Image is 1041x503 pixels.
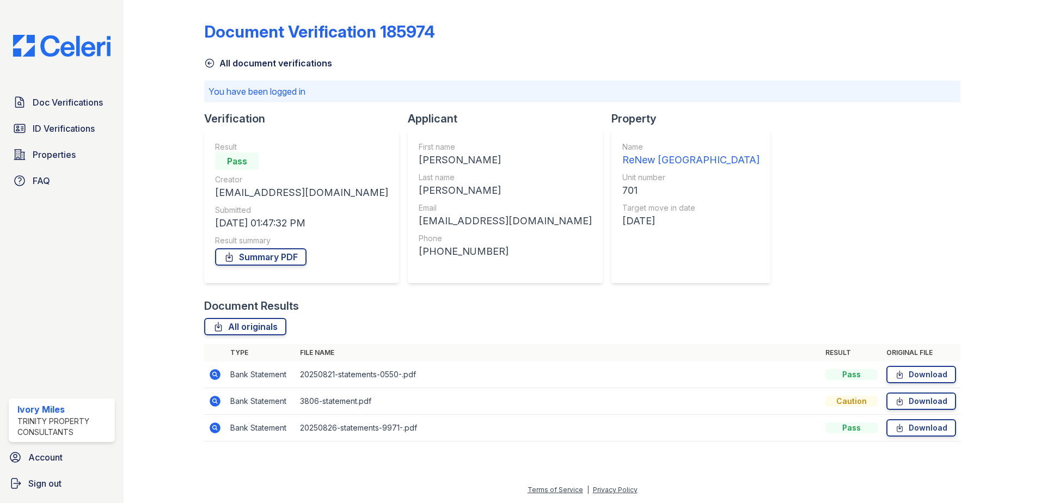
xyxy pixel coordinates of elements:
[593,486,638,494] a: Privacy Policy
[215,216,388,231] div: [DATE] 01:47:32 PM
[886,419,956,437] a: Download
[28,451,63,464] span: Account
[215,205,388,216] div: Submitted
[17,416,111,438] div: Trinity Property Consultants
[4,35,119,57] img: CE_Logo_Blue-a8612792a0a2168367f1c8372b55b34899dd931a85d93a1a3d3e32e68fde9ad4.png
[825,422,878,433] div: Pass
[9,170,115,192] a: FAQ
[825,396,878,407] div: Caution
[204,298,299,314] div: Document Results
[28,477,62,490] span: Sign out
[622,203,760,213] div: Target move in date
[825,369,878,380] div: Pass
[33,122,95,135] span: ID Verifications
[296,415,821,441] td: 20250826-statements-9971-.pdf
[226,344,296,361] th: Type
[215,248,307,266] a: Summary PDF
[419,183,592,198] div: [PERSON_NAME]
[622,172,760,183] div: Unit number
[419,203,592,213] div: Email
[215,185,388,200] div: [EMAIL_ADDRESS][DOMAIN_NAME]
[17,403,111,416] div: Ivory Miles
[622,213,760,229] div: [DATE]
[622,142,760,152] div: Name
[419,152,592,168] div: [PERSON_NAME]
[226,361,296,388] td: Bank Statement
[226,388,296,415] td: Bank Statement
[611,111,779,126] div: Property
[296,361,821,388] td: 20250821-statements-0550-.pdf
[4,446,119,468] a: Account
[4,473,119,494] a: Sign out
[995,459,1030,492] iframe: chat widget
[33,174,50,187] span: FAQ
[622,152,760,168] div: ReNew [GEOGRAPHIC_DATA]
[215,152,259,170] div: Pass
[419,172,592,183] div: Last name
[204,318,286,335] a: All originals
[296,344,821,361] th: File name
[886,366,956,383] a: Download
[886,392,956,410] a: Download
[226,415,296,441] td: Bank Statement
[209,85,956,98] p: You have been logged in
[408,111,611,126] div: Applicant
[33,148,76,161] span: Properties
[9,91,115,113] a: Doc Verifications
[419,244,592,259] div: [PHONE_NUMBER]
[587,486,589,494] div: |
[622,142,760,168] a: Name ReNew [GEOGRAPHIC_DATA]
[9,118,115,139] a: ID Verifications
[9,144,115,165] a: Properties
[419,142,592,152] div: First name
[215,174,388,185] div: Creator
[204,22,435,41] div: Document Verification 185974
[215,235,388,246] div: Result summary
[882,344,960,361] th: Original file
[296,388,821,415] td: 3806-statement.pdf
[204,57,332,70] a: All document verifications
[204,111,408,126] div: Verification
[215,142,388,152] div: Result
[419,233,592,244] div: Phone
[528,486,583,494] a: Terms of Service
[33,96,103,109] span: Doc Verifications
[622,183,760,198] div: 701
[419,213,592,229] div: [EMAIL_ADDRESS][DOMAIN_NAME]
[821,344,882,361] th: Result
